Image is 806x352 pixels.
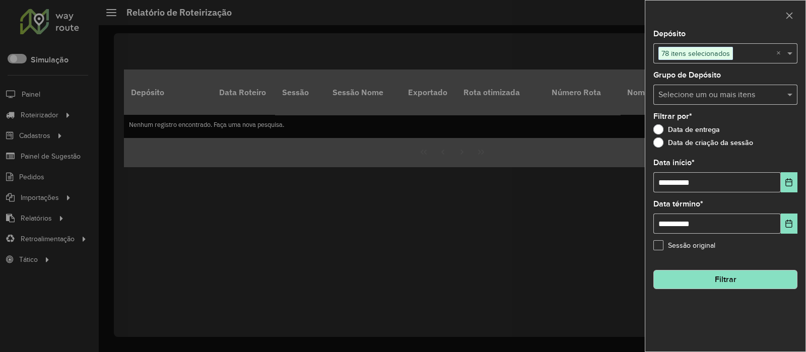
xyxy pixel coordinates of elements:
[653,28,686,40] label: Depósito
[776,47,785,59] span: Clear all
[653,270,797,289] button: Filtrar
[653,69,721,81] label: Grupo de Depósito
[653,157,695,169] label: Data início
[659,47,732,59] span: 78 itens selecionados
[653,137,753,148] label: Data de criação da sessão
[653,110,692,122] label: Filtrar por
[781,172,797,192] button: Choose Date
[781,214,797,234] button: Choose Date
[653,198,703,210] label: Data término
[653,240,715,251] label: Sessão original
[653,124,720,134] label: Data de entrega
